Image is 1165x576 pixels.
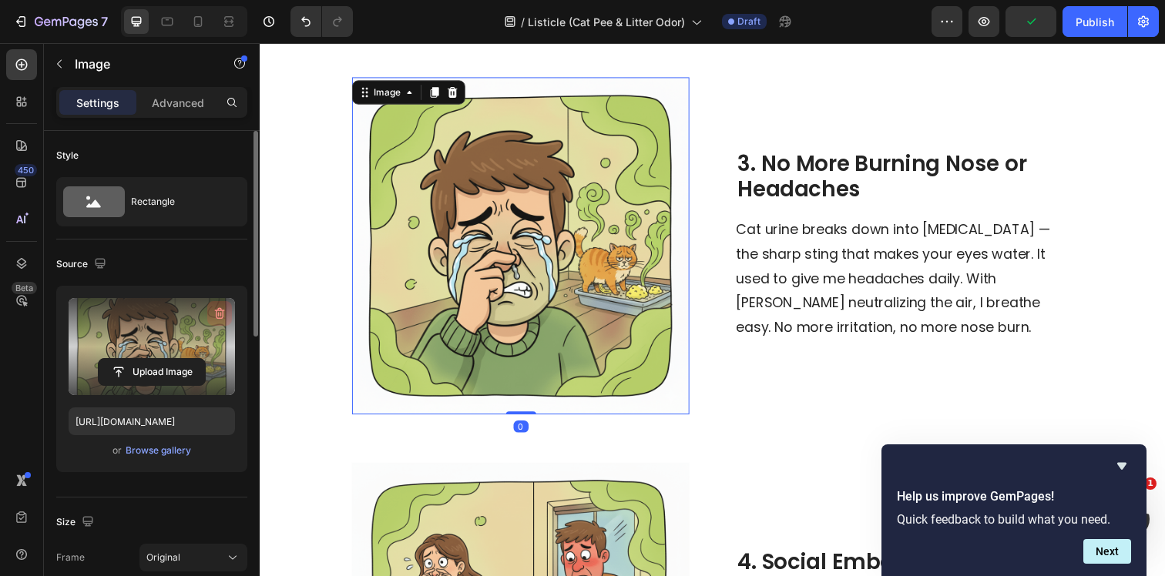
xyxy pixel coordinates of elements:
p: Advanced [152,95,204,111]
button: Browse gallery [125,443,192,458]
iframe: To enrich screen reader interactions, please activate Accessibility in Grammarly extension settings [260,43,1165,576]
div: Size [56,512,97,533]
span: Cat urine breaks down into [MEDICAL_DATA] — the sharp sting that makes your eyes water. It used t... [486,180,807,300]
div: Style [56,149,79,162]
button: Original [139,544,247,571]
h2: Rich Text Editor. Editing area: main [486,109,831,164]
div: Publish [1076,14,1114,30]
p: Quick feedback to build what you need. [897,512,1131,527]
div: 450 [15,164,37,176]
span: Original [146,551,180,564]
span: Draft [737,15,760,28]
button: Next question [1083,539,1131,564]
p: ⁠⁠⁠⁠⁠⁠⁠ [488,110,829,162]
span: Listicle (Cat Pee & Litter Odor) [528,14,685,30]
strong: 4. Social Embarrassment Stings More Than the Smell. [488,514,791,571]
div: Rich Text Editor. Editing area: main [486,176,831,304]
label: Frame [56,551,85,564]
span: 1 [1144,477,1157,490]
strong: 3. No More Burning Nose or Headaches [488,108,783,164]
p: Image [75,55,206,73]
input: https://example.com/image.jpg [69,407,235,435]
div: Help us improve GemPages! [897,457,1131,564]
span: / [521,14,525,30]
div: Undo/Redo [290,6,353,37]
p: 7 [101,12,108,31]
p: Settings [76,95,119,111]
h2: Help us improve GemPages! [897,487,1131,506]
button: Publish [1063,6,1127,37]
button: 7 [6,6,115,37]
button: Hide survey [1113,457,1131,475]
div: Source [56,254,109,275]
span: or [112,441,122,460]
div: Beta [12,282,37,294]
div: Browse gallery [126,444,191,457]
button: Upload Image [98,358,206,386]
div: Rectangle [131,184,225,219]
